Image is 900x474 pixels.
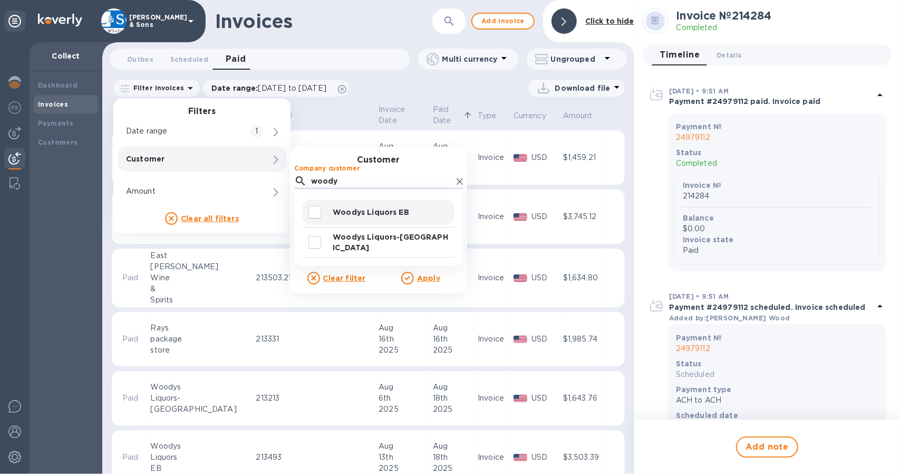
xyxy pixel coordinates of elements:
[442,54,498,64] p: Multi currency
[323,274,366,282] u: Clear filter
[151,261,253,272] div: [PERSON_NAME]
[256,272,375,283] div: 213503.213155
[563,110,606,121] span: Amount
[531,272,559,283] p: USD
[151,441,253,452] div: Woodys
[669,96,874,107] p: Payment #24979112 paid. Invoice paid
[478,211,510,222] div: Invoice
[151,452,253,463] div: Liquors
[478,272,510,283] div: Invoice
[531,334,559,345] p: USD
[648,290,886,324] div: [DATE] • 9:51 AMPayment #24979112 scheduled. Invoice scheduledAdded by:[PERSON_NAME] Wood
[379,334,430,345] div: 16th
[433,382,475,393] div: Aug
[215,10,293,32] h1: Invoices
[683,223,871,234] p: $0.00
[126,126,242,137] p: Date range
[127,54,153,65] span: Outbox
[38,119,73,127] b: Payments
[676,158,878,169] p: Completed
[211,83,332,93] p: Date range :
[181,214,239,223] u: Clear all filters
[514,213,528,221] img: USD
[676,343,878,354] p: 24979112
[433,104,461,126] p: Paid Date
[531,152,559,163] p: USD
[38,138,78,146] b: Customers
[676,334,722,342] b: Payment №
[563,334,606,345] div: $1,985.74
[433,463,475,474] div: 2025
[379,104,416,126] p: Invoice Date
[531,211,559,222] p: USD
[563,110,593,121] p: Amount
[563,393,606,404] div: $1,643.76
[379,404,430,415] div: 2025
[676,122,722,131] b: Payment №
[38,100,68,108] b: Invoices
[170,54,208,65] span: Scheduled
[126,186,242,197] p: Amount
[379,393,430,404] div: 6th
[151,250,253,261] div: East
[379,441,430,452] div: Aug
[151,283,253,295] div: &
[478,393,510,404] div: Invoice
[683,191,871,202] p: 214284
[660,48,700,62] span: Timeline
[433,393,475,404] div: 18th
[478,452,510,463] div: Invoice
[683,245,871,256] p: Paid
[563,152,606,163] div: $1,459.21
[433,441,475,452] div: Aug
[563,272,606,283] div: $1,634.80
[126,154,242,164] p: Customer
[514,274,528,282] img: USD
[256,452,375,463] div: 213493
[676,385,732,394] b: Payment type
[514,454,528,461] img: USD
[4,11,25,32] div: Unpin categories
[38,14,82,26] img: Logo
[683,214,714,222] b: Balance
[379,463,430,474] div: 2025
[122,334,139,345] p: Paid
[481,15,525,27] span: Add invoice
[379,323,430,334] div: Aug
[676,148,702,157] b: Status
[226,52,246,67] span: Paid
[478,110,510,121] span: Type
[514,110,546,121] p: Currency
[151,295,253,306] div: Spirits
[333,232,450,253] p: Woodys Liquors-[GEOGRAPHIC_DATA]
[551,54,601,64] p: Ungrouped
[433,452,475,463] div: 18th
[676,22,771,33] p: Completed
[38,51,94,61] p: Collect
[669,302,874,312] p: Payment #24979112 scheduled. Invoice scheduled
[379,104,430,126] span: Invoice Date
[676,359,702,368] b: Status
[122,393,139,404] p: Paid
[563,211,606,222] div: $3,745.12
[129,14,182,29] p: [PERSON_NAME] & Sons
[648,79,886,113] div: [DATE] • 9:51 AMPayment #24979112 paid. Invoice paid
[531,452,559,463] p: USD
[151,382,253,393] div: Woodys
[113,107,291,117] h3: Filters
[514,110,560,121] span: Currency
[151,463,253,474] div: EB
[514,395,528,402] img: USD
[333,207,450,217] p: Woodys Liquors EB
[151,272,253,283] div: Wine
[151,393,253,415] div: Liquors-[GEOGRAPHIC_DATA]
[290,155,467,165] h3: Customer
[433,323,475,334] div: Aug
[417,274,440,282] u: Apply
[379,141,430,152] div: Aug
[555,83,611,93] p: Download file
[676,132,878,143] p: 24979112
[676,9,771,22] h2: Invoice № 214284
[683,235,734,244] b: Invoice state
[433,141,475,152] div: Aug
